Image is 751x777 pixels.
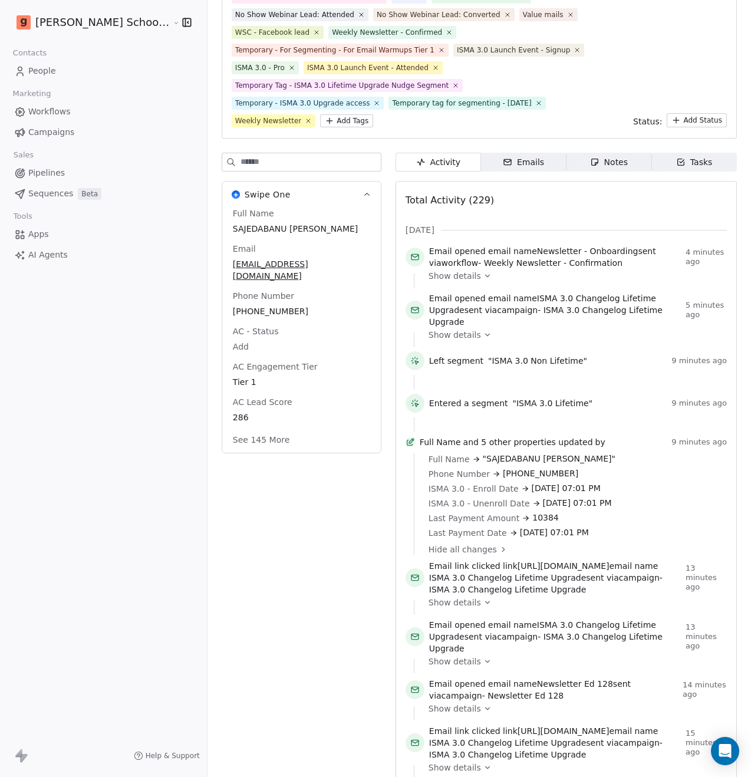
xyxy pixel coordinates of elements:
span: Newsletter Ed 128 [488,691,564,700]
span: email name sent via campaign - [429,619,681,654]
div: Temporary - ISMA 3.0 Upgrade access [235,98,370,108]
div: Notes [590,156,628,169]
button: Add Status [667,113,727,127]
span: Weekly Newsletter - Confirmation [484,258,622,268]
span: and 5 other properties updated [463,436,593,448]
a: SequencesBeta [9,184,197,203]
span: Newsletter Ed 128 [537,679,613,689]
a: People [9,61,197,81]
span: Email opened [429,294,486,303]
span: Left segment [429,355,483,367]
span: Add [233,341,370,353]
span: 9 minutes ago [671,399,727,408]
span: ISMA 3.0 Changelog Lifetime Upgrade [429,573,586,582]
span: Tools [8,208,37,225]
span: [DATE] 07:01 PM [532,482,601,495]
span: Email opened [429,679,486,689]
span: Phone Number [230,290,297,302]
span: Email [230,243,258,255]
a: Show details [429,597,719,608]
span: ISMA 3.0 - Enroll Date [429,483,519,495]
a: Apps [9,225,197,244]
span: Full Name [230,208,276,219]
span: Swipe One [245,189,291,200]
span: SAJEDABANU [PERSON_NAME] [233,223,370,235]
span: Email link clicked [429,561,500,571]
span: Phone Number [429,468,490,480]
span: Show details [429,703,481,715]
div: Swipe OneSwipe One [222,208,381,453]
span: [DATE] 07:01 PM [520,526,589,539]
span: 5 minutes ago [686,301,727,320]
span: Workflows [28,106,71,118]
div: No Show Webinar Lead: Attended [235,9,354,20]
span: Sequences [28,187,73,200]
a: Campaigns [9,123,197,142]
span: email name sent via workflow - [429,245,681,269]
span: 4 minutes ago [686,248,727,266]
span: [PHONE_NUMBER] [233,305,370,317]
span: Email opened [429,246,486,256]
div: Open Intercom Messenger [711,737,739,765]
span: 286 [233,411,370,423]
span: Contacts [8,44,52,62]
span: Last Payment Amount [429,512,519,524]
span: Help & Support [146,751,200,760]
span: AI Agents [28,249,68,261]
span: [PHONE_NUMBER] [503,467,578,480]
span: "SAJEDABANU [PERSON_NAME]" [483,453,615,465]
span: Entered a segment [429,397,508,409]
span: 9 minutes ago [671,437,727,447]
img: Swipe One [232,190,240,199]
img: Goela%20School%20Logos%20(4).png [17,15,31,29]
span: Last Payment Date [429,527,507,539]
a: Hide all changes [429,544,719,555]
span: Newsletter - Onboarding [537,246,638,256]
span: [EMAIL_ADDRESS][DOMAIN_NAME] [233,258,370,282]
div: Emails [503,156,544,169]
span: Show details [429,329,481,341]
span: email name sent via campaign - [429,292,681,328]
a: Show details [429,656,719,667]
span: Campaigns [28,126,74,139]
span: ISMA 3.0 Changelog Lifetime Upgrade [429,305,663,327]
span: ISMA 3.0 Changelog Lifetime Upgrade [429,620,656,641]
span: 9 minutes ago [671,356,727,366]
span: ISMA 3.0 - Unenroll Date [429,498,530,509]
span: 13 minutes ago [686,564,727,592]
span: Full Name [420,436,461,448]
a: Show details [429,703,719,715]
span: Email opened [429,620,486,630]
span: Show details [429,762,481,773]
a: Show details [429,270,719,282]
span: Show details [429,656,481,667]
span: Pipelines [28,167,65,179]
div: ISMA 3.0 Launch Event - Signup [457,45,570,55]
span: ISMA 3.0 Changelog Lifetime Upgrade [429,585,586,594]
div: ISMA 3.0 Launch Event - Attended [307,62,429,73]
span: [URL][DOMAIN_NAME] [518,561,610,571]
a: AI Agents [9,245,197,265]
span: link email name sent via campaign - [429,725,681,760]
a: Pipelines [9,163,197,183]
span: [DATE] 07:01 PM [543,497,612,509]
span: ISMA 3.0 Changelog Lifetime Upgrade [429,738,586,748]
span: email name sent via campaign - [429,678,678,702]
span: 15 minutes ago [686,729,727,757]
a: Workflows [9,102,197,121]
span: ISMA 3.0 Changelog Lifetime Upgrade [429,750,586,759]
span: 10384 [532,512,559,524]
span: AC Engagement Tier [230,361,320,373]
span: AC Lead Score [230,396,295,408]
span: ISMA 3.0 Changelog Lifetime Upgrade [429,632,663,653]
div: Temporary tag for segmenting - [DATE] [392,98,531,108]
span: Email link clicked [429,726,500,736]
span: 13 minutes ago [686,623,727,651]
span: Full Name [429,453,470,465]
button: See 145 More [226,429,297,450]
span: Hide all changes [429,544,497,555]
div: Value mails [523,9,564,20]
button: Swipe OneSwipe One [222,182,381,208]
span: 14 minutes ago [683,680,727,699]
span: Tier 1 [233,376,370,388]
